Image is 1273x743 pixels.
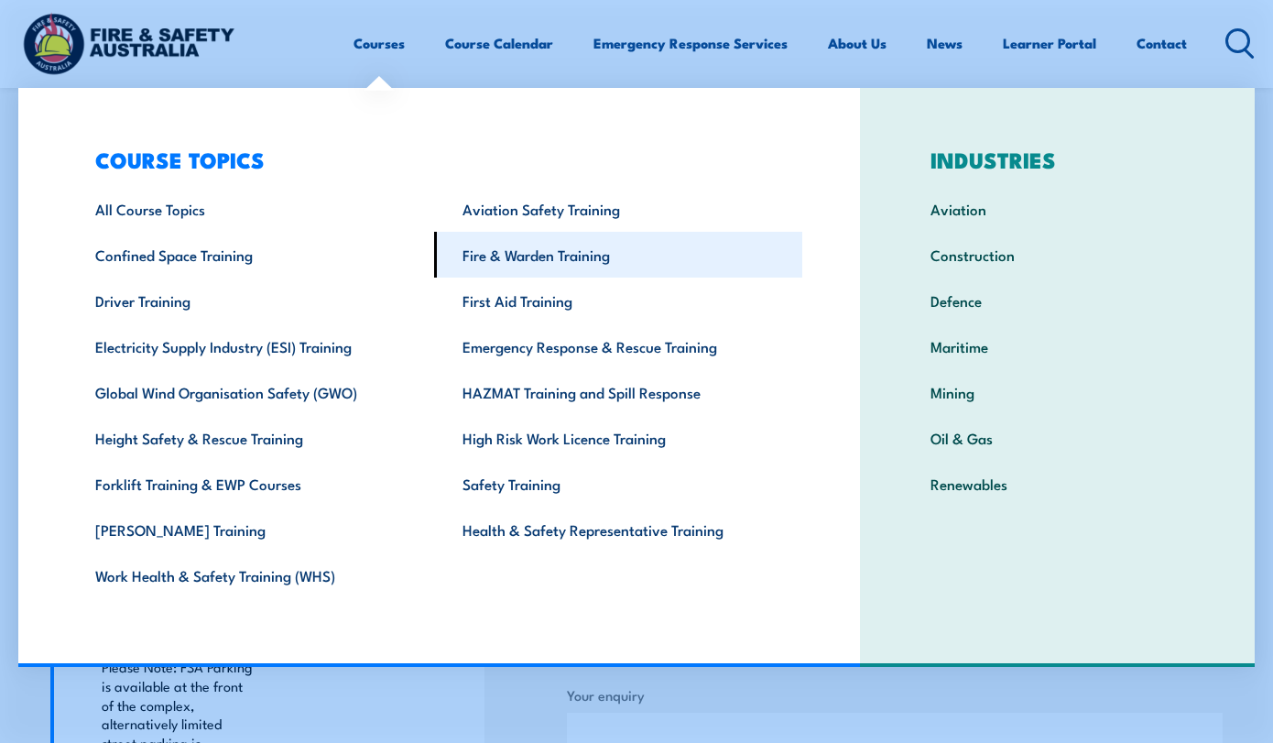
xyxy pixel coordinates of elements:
a: Driver Training [67,278,434,323]
a: Fire & Warden Training [434,232,801,278]
a: Electricity Supply Industry (ESI) Training [67,323,434,369]
a: Forklift Training & EWP Courses [67,461,434,507]
a: Defence [902,278,1213,323]
a: All Course Topics [67,186,434,232]
a: Maritime [902,323,1213,369]
a: Course Calendar [445,21,553,65]
a: Health & Safety Representative Training [434,507,801,552]
a: Work Health & Safety Training (WHS) [67,552,434,598]
a: High Risk Work Licence Training [434,415,801,461]
a: Aviation [902,186,1213,232]
a: Emergency Response & Rescue Training [434,323,801,369]
a: Contact [1137,21,1187,65]
a: About Us [828,21,887,65]
a: First Aid Training [434,278,801,323]
a: Aviation Safety Training [434,186,801,232]
a: Courses [354,21,405,65]
a: News [927,21,963,65]
a: Global Wind Organisation Safety (GWO) [67,369,434,415]
a: HAZMAT Training and Spill Response [434,369,801,415]
a: Oil & Gas [902,415,1213,461]
a: Construction [902,232,1213,278]
label: Your enquiry [567,684,1223,705]
a: Mining [902,369,1213,415]
h3: COURSE TOPICS [67,147,802,172]
h3: INDUSTRIES [902,147,1213,172]
a: Renewables [902,461,1213,507]
a: Emergency Response Services [593,21,788,65]
a: Safety Training [434,461,801,507]
a: [PERSON_NAME] Training [67,507,434,552]
a: Learner Portal [1003,21,1096,65]
a: Height Safety & Rescue Training [67,415,434,461]
a: Confined Space Training [67,232,434,278]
